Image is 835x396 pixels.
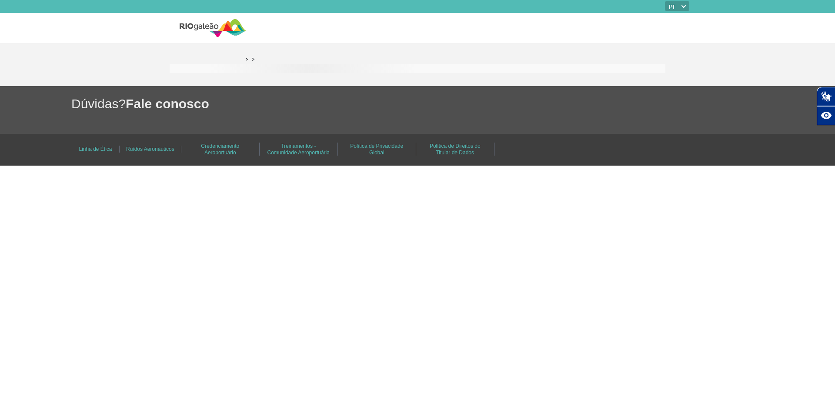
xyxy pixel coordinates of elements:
button: Abrir recursos assistivos. [817,106,835,125]
h1: Dúvidas? [71,95,835,113]
a: > [245,54,248,64]
button: Abrir tradutor de língua de sinais. [817,87,835,106]
a: > [252,54,255,64]
a: Ruídos Aeronáuticos [126,143,174,155]
span: Fale conosco [126,97,209,111]
div: Plugin de acessibilidade da Hand Talk. [817,87,835,125]
a: Política de Privacidade Global [350,140,403,159]
a: Política de Direitos do Titular de Dados [430,140,481,159]
a: Credenciamento Aeroportuário [201,140,239,159]
a: Linha de Ética [79,143,112,155]
a: Treinamentos - Comunidade Aeroportuária [267,140,330,159]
